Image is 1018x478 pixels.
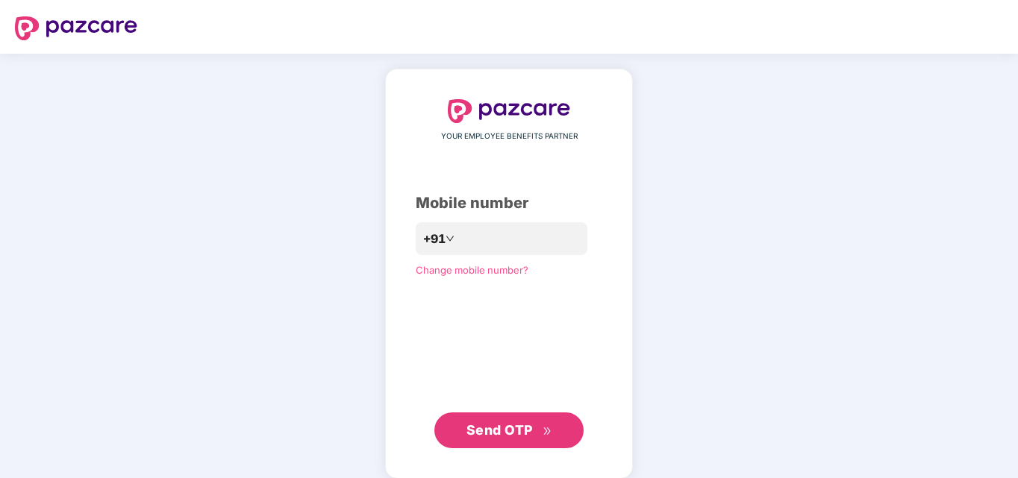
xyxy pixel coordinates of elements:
[441,130,578,142] span: YOUR EMPLOYEE BENEFITS PARTNER
[423,230,446,248] span: +91
[15,16,137,40] img: logo
[416,264,528,276] a: Change mobile number?
[446,234,455,243] span: down
[466,422,533,438] span: Send OTP
[434,412,584,448] button: Send OTPdouble-right
[416,192,602,215] div: Mobile number
[448,99,570,123] img: logo
[543,427,552,436] span: double-right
